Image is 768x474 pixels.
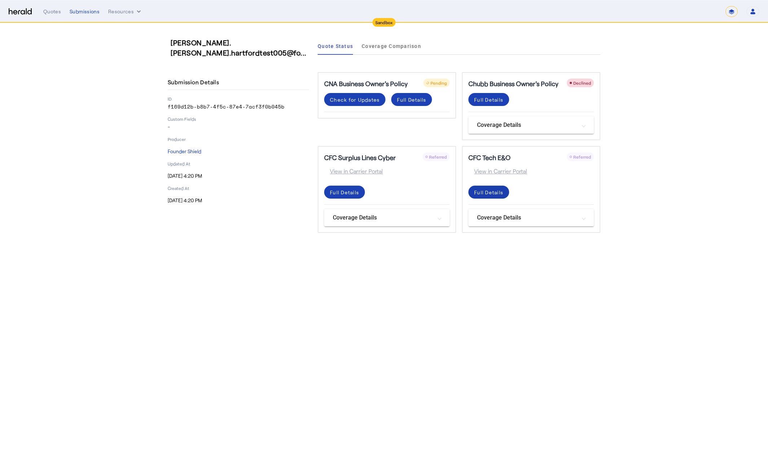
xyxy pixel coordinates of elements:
div: Full Details [330,189,359,196]
div: Quotes [43,8,61,15]
h5: CNA Business Owner's Policy [324,79,408,89]
h4: Submission Details [168,78,222,87]
span: Pending [431,80,447,85]
div: Sandbox [372,18,396,27]
mat-panel-title: Coverage Details [477,213,577,222]
span: Declined [573,80,591,85]
div: Full Details [397,96,426,103]
p: - [168,123,309,130]
button: Full Details [468,186,509,199]
button: Check for Updates [324,93,385,106]
p: Created At [168,185,309,191]
div: Full Details [474,189,503,196]
span: View in Carrier Portal [324,167,383,176]
p: f169d12b-b8b7-4f5c-87e4-7acf3f0b045b [168,103,309,110]
span: View in Carrier Portal [468,167,527,176]
mat-expansion-panel-header: Coverage Details [324,209,450,226]
span: Referred [573,154,591,159]
span: Quote Status [318,44,353,49]
span: Coverage Comparison [362,44,421,49]
button: Resources dropdown menu [108,8,142,15]
p: ID [168,96,309,102]
mat-expansion-panel-header: Coverage Details [468,116,594,134]
button: Full Details [468,93,509,106]
div: Check for Updates [330,96,380,103]
span: Referred [429,154,447,159]
p: [DATE] 4:20 PM [168,172,309,180]
button: Full Details [324,186,365,199]
a: Coverage Comparison [362,37,421,55]
p: Custom Fields [168,116,309,122]
h3: [PERSON_NAME].[PERSON_NAME].hartfordtest005@fo... [171,37,312,58]
div: Full Details [474,96,503,103]
h5: Chubb Business Owner's Policy [468,79,559,89]
div: Submissions [70,8,100,15]
h5: CFC Tech E&O [468,152,511,163]
a: Quote Status [318,37,353,55]
p: Founder Shield [168,148,309,155]
button: Full Details [391,93,432,106]
img: Herald Logo [9,8,32,15]
mat-panel-title: Coverage Details [477,121,577,129]
h5: CFC Surplus Lines Cyber [324,152,396,163]
mat-panel-title: Coverage Details [333,213,432,222]
p: Updated At [168,161,309,167]
mat-expansion-panel-header: Coverage Details [468,209,594,226]
p: Producer [168,136,309,142]
p: [DATE] 4:20 PM [168,197,309,204]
